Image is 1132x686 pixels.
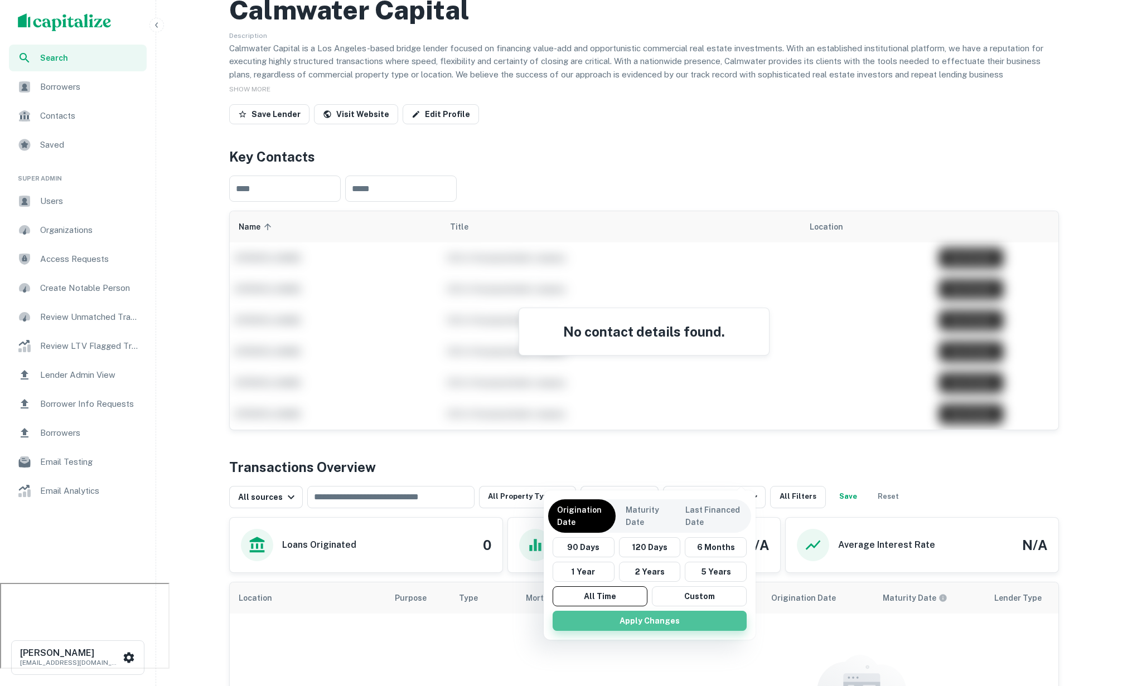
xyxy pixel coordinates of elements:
[685,562,747,582] button: 5 Years
[553,562,615,582] button: 1 Year
[553,586,647,606] button: All Time
[1076,597,1132,650] iframe: Chat Widget
[553,537,615,557] button: 90 Days
[553,611,747,631] button: Apply Changes
[685,504,742,528] p: Last Financed Date
[619,562,681,582] button: 2 Years
[652,586,747,606] button: Custom
[619,537,681,557] button: 120 Days
[685,537,747,557] button: 6 Months
[626,504,666,528] p: Maturity Date
[557,504,607,528] p: Origination Date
